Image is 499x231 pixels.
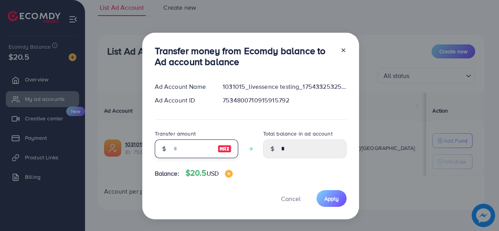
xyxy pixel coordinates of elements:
span: USD [207,169,219,178]
span: Balance: [155,169,179,178]
button: Cancel [271,190,310,207]
div: Ad Account ID [149,96,217,105]
h4: $20.5 [186,168,233,178]
span: Cancel [281,194,301,203]
div: 7534800710915915792 [216,96,352,105]
div: Ad Account Name [149,82,217,91]
div: 1031015_livessence testing_1754332532515 [216,82,352,91]
img: image [225,170,233,178]
label: Transfer amount [155,130,196,138]
img: image [218,144,232,153]
button: Apply [317,190,347,207]
h3: Transfer money from Ecomdy balance to Ad account balance [155,45,334,68]
label: Total balance in ad account [263,130,333,138]
span: Apply [324,195,339,203]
